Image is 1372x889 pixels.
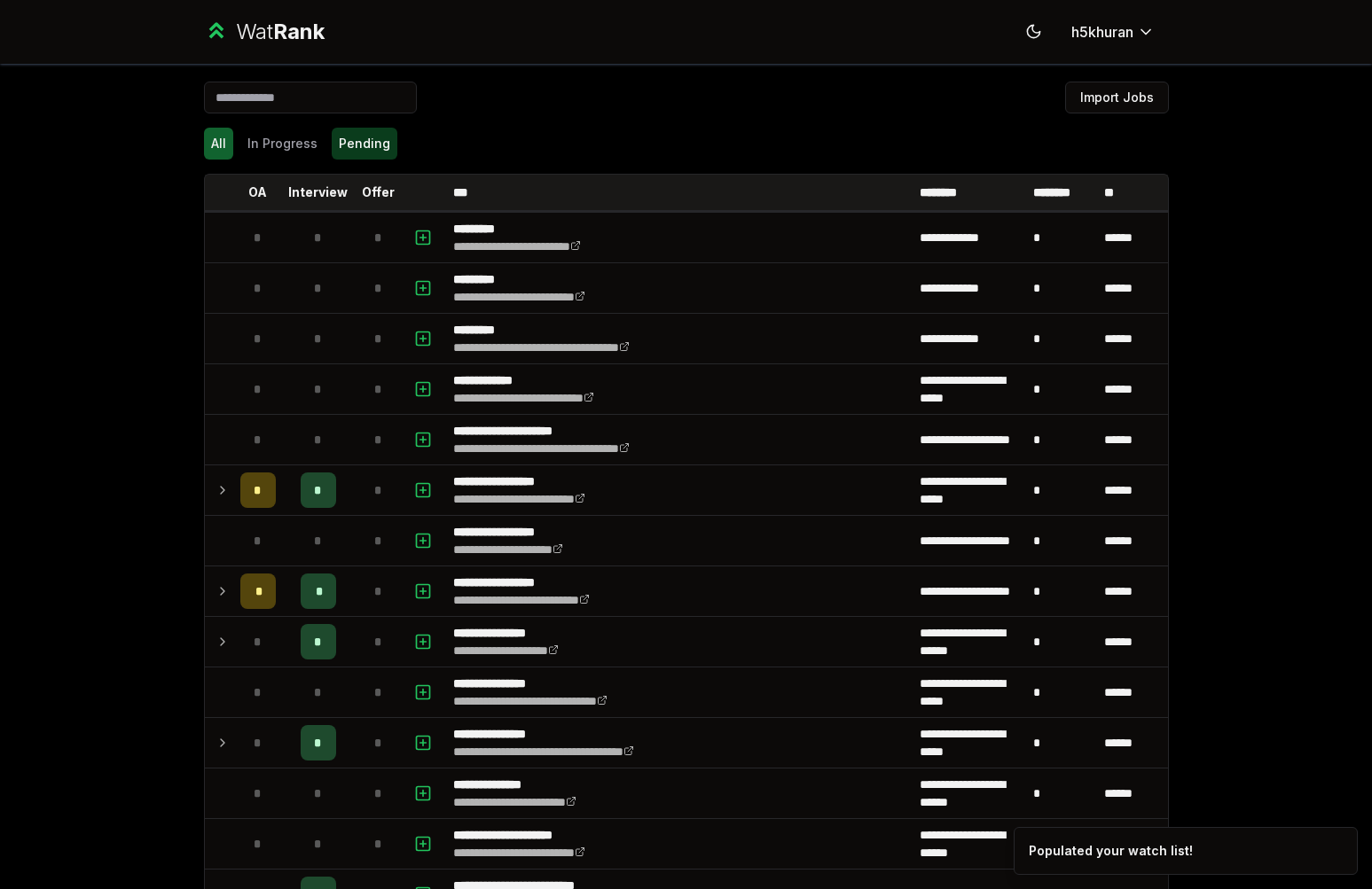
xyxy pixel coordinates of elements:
button: h5khuran [1057,16,1169,48]
span: h5khuran [1071,21,1133,43]
p: Interview [288,183,348,201]
button: Import Jobs [1065,82,1169,113]
span: Rank [273,19,325,44]
button: Pending [332,128,397,160]
p: OA [248,183,267,201]
button: In Progress [240,128,325,160]
a: WatRank [204,18,325,46]
button: All [204,128,233,160]
p: Offer [362,183,395,201]
div: Wat [236,18,325,46]
div: Populated your watch list! [1029,842,1193,860]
